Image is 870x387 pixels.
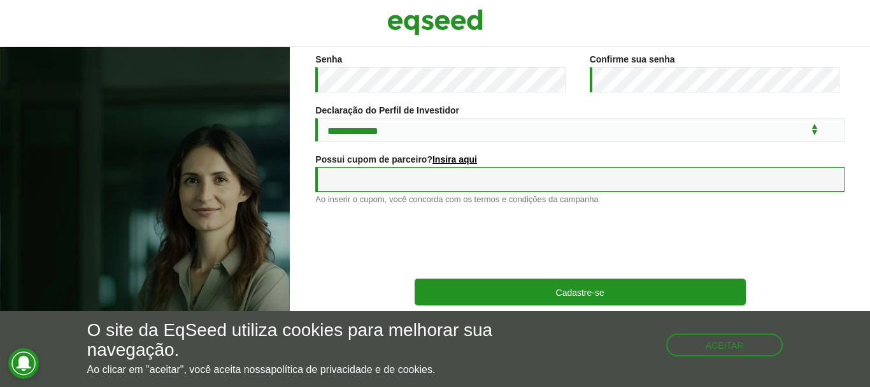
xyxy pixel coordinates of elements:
[315,155,477,164] label: Possui cupom de parceiro?
[483,216,677,266] iframe: reCAPTCHA
[271,365,432,375] a: política de privacidade e de cookies
[387,6,483,38] img: EqSeed Logo
[666,333,783,356] button: Aceitar
[315,106,459,115] label: Declaração do Perfil de Investidor
[590,55,675,64] label: Confirme sua senha
[87,321,505,360] h5: O site da EqSeed utiliza cookies para melhorar sua navegação.
[315,55,342,64] label: Senha
[87,363,505,376] p: Ao clicar em "aceitar", você aceita nossa .
[415,279,746,305] button: Cadastre-se
[315,195,845,203] div: Ao inserir o cupom, você concorda com os termos e condições da campanha
[432,155,477,164] a: Insira aqui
